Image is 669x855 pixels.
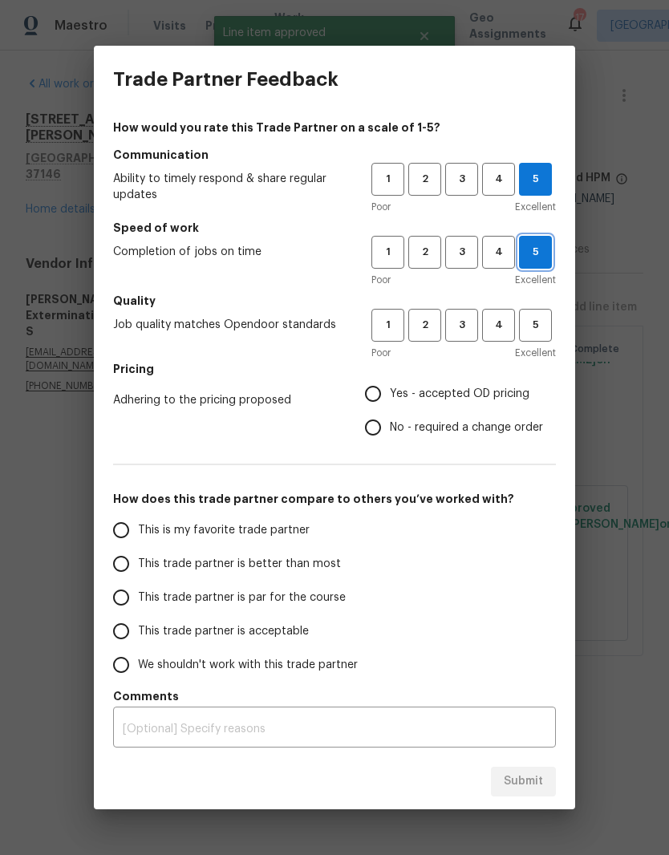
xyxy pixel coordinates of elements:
span: Adhering to the pricing proposed [113,392,339,408]
span: Job quality matches Opendoor standards [113,317,346,333]
span: 2 [410,170,440,188]
button: 5 [519,236,552,269]
button: 3 [445,309,478,342]
span: This trade partner is par for the course [138,590,346,606]
span: 2 [410,243,440,261]
span: 5 [520,170,551,188]
h5: Pricing [113,361,556,377]
span: 5 [520,243,551,261]
span: Excellent [515,199,556,215]
span: Poor [371,199,391,215]
button: 2 [408,163,441,196]
button: 1 [371,163,404,196]
h5: How does this trade partner compare to others you’ve worked with? [113,491,556,507]
button: 1 [371,309,404,342]
span: 4 [484,243,513,261]
span: 4 [484,170,513,188]
button: 1 [371,236,404,269]
h4: How would you rate this Trade Partner on a scale of 1-5? [113,120,556,136]
div: How does this trade partner compare to others you’ve worked with? [113,513,556,682]
button: 3 [445,163,478,196]
span: This trade partner is better than most [138,556,341,573]
span: 3 [447,243,476,261]
span: Poor [371,272,391,288]
span: This is my favorite trade partner [138,522,310,539]
span: Yes - accepted OD pricing [390,386,529,403]
h5: Communication [113,147,556,163]
h5: Speed of work [113,220,556,236]
span: This trade partner is acceptable [138,623,309,640]
span: 1 [373,170,403,188]
button: 5 [519,163,552,196]
h3: Trade Partner Feedback [113,68,339,91]
span: 1 [373,316,403,334]
span: Ability to timely respond & share regular updates [113,171,346,203]
span: 5 [521,316,550,334]
button: 4 [482,163,515,196]
span: 1 [373,243,403,261]
button: 4 [482,309,515,342]
button: 3 [445,236,478,269]
span: Completion of jobs on time [113,244,346,260]
h5: Quality [113,293,556,309]
button: 2 [408,309,441,342]
span: 4 [484,316,513,334]
span: No - required a change order [390,419,543,436]
span: 2 [410,316,440,334]
span: We shouldn't work with this trade partner [138,657,358,674]
span: 3 [447,170,476,188]
button: 4 [482,236,515,269]
h5: Comments [113,688,556,704]
span: Excellent [515,345,556,361]
span: 3 [447,316,476,334]
div: Pricing [365,377,556,444]
span: Poor [371,345,391,361]
span: Excellent [515,272,556,288]
button: 5 [519,309,552,342]
button: 2 [408,236,441,269]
